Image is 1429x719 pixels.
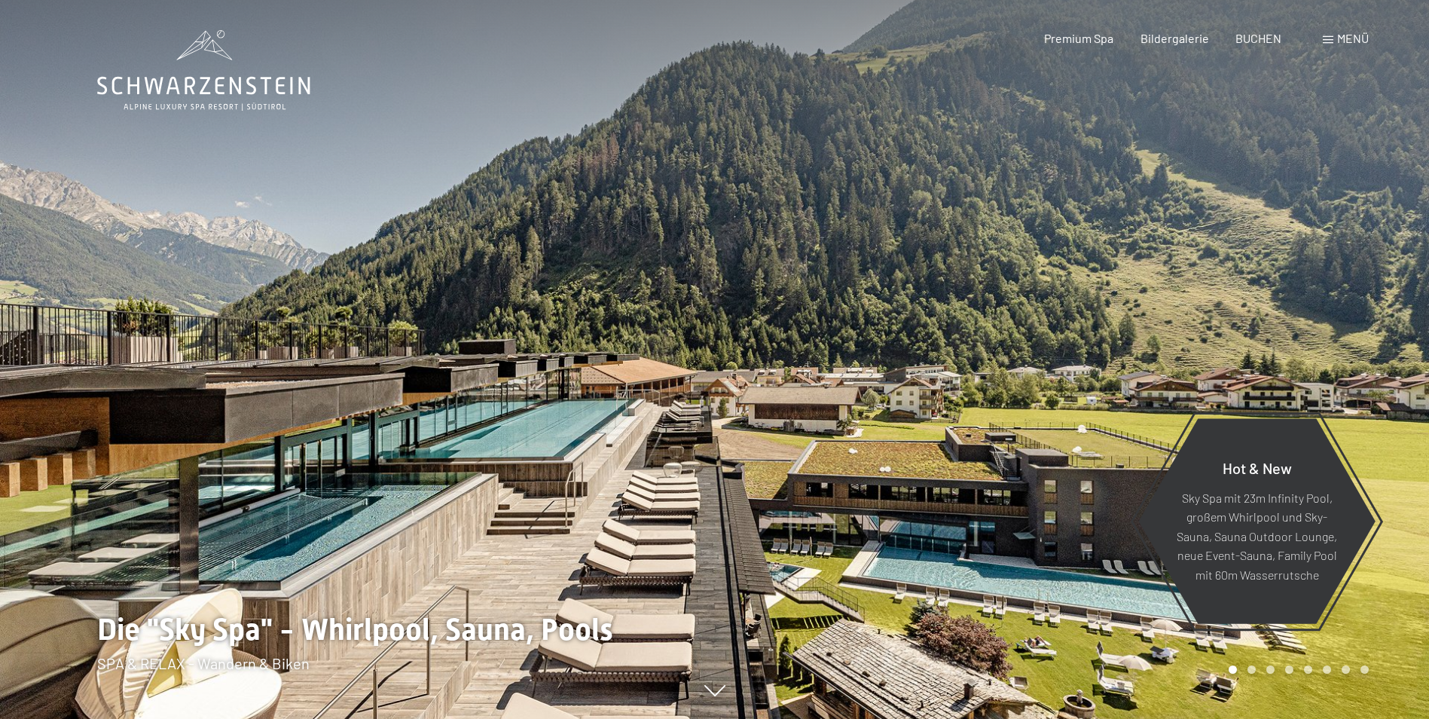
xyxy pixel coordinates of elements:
a: Hot & New Sky Spa mit 23m Infinity Pool, großem Whirlpool und Sky-Sauna, Sauna Outdoor Lounge, ne... [1137,418,1376,625]
span: Menü [1337,31,1369,45]
div: Carousel Page 7 [1342,665,1350,674]
div: Carousel Pagination [1223,665,1369,674]
a: BUCHEN [1235,31,1281,45]
div: Carousel Page 4 [1285,665,1293,674]
div: Carousel Page 1 (Current Slide) [1229,665,1237,674]
div: Carousel Page 5 [1304,665,1312,674]
div: Carousel Page 6 [1323,665,1331,674]
div: Carousel Page 2 [1247,665,1256,674]
a: Premium Spa [1044,31,1113,45]
div: Carousel Page 3 [1266,665,1275,674]
span: Hot & New [1223,458,1292,476]
div: Carousel Page 8 [1360,665,1369,674]
p: Sky Spa mit 23m Infinity Pool, großem Whirlpool und Sky-Sauna, Sauna Outdoor Lounge, neue Event-S... [1175,488,1339,584]
a: Bildergalerie [1140,31,1209,45]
